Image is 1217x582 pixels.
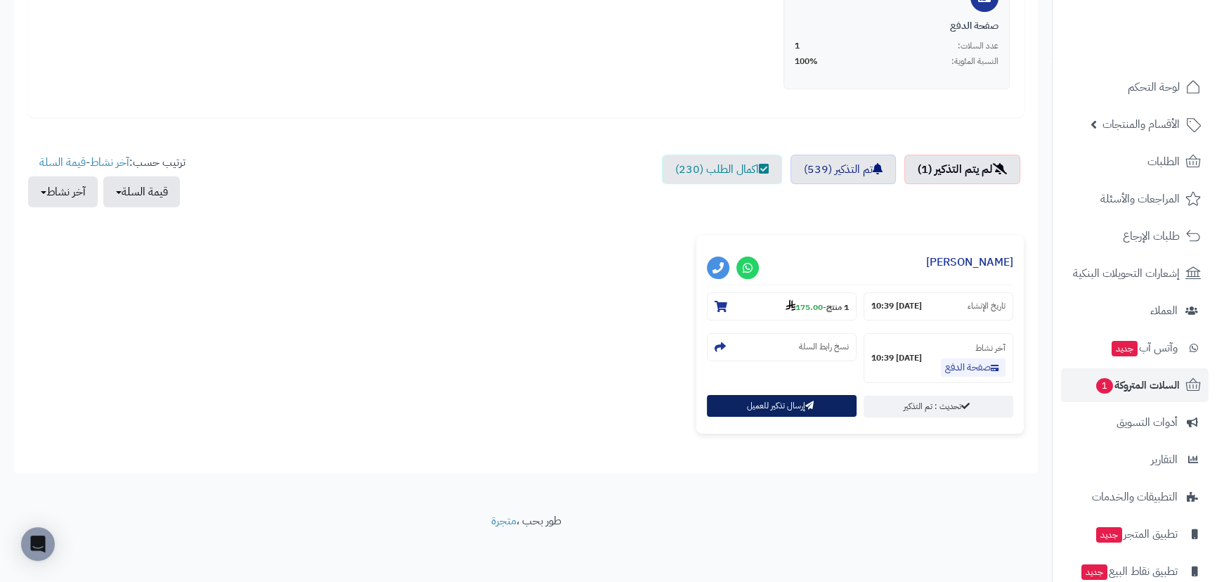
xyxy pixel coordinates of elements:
span: وآتس آب [1110,338,1178,358]
a: صفحة الدفع [941,358,1006,377]
small: تاريخ الإنشاء [968,300,1006,312]
small: نسخ رابط السلة [799,341,849,353]
span: التطبيقات والخدمات [1092,487,1178,507]
a: قيمة السلة [39,154,86,171]
span: 100% [795,56,818,67]
a: العملاء [1061,294,1209,328]
a: التطبيقات والخدمات [1061,480,1209,514]
a: الطلبات [1061,145,1209,179]
button: قيمة السلة [103,176,180,207]
strong: [DATE] 10:39 [871,352,922,364]
a: إشعارات التحويلات البنكية [1061,257,1209,290]
a: لم يتم التذكير (1) [904,155,1020,184]
a: المراجعات والأسئلة [1061,182,1209,216]
span: أدوات التسويق [1117,413,1178,432]
span: طلبات الإرجاع [1123,226,1180,246]
a: تحديث : تم التذكير [864,396,1013,418]
span: الأقسام والمنتجات [1102,115,1180,134]
span: 1 [795,40,800,52]
a: آخر نشاط [90,154,129,171]
a: طلبات الإرجاع [1061,219,1209,253]
span: لوحة التحكم [1128,77,1180,97]
section: 1 منتج-175.00 [707,292,857,321]
span: المراجعات والأسئلة [1100,189,1180,209]
a: السلات المتروكة1 [1061,368,1209,402]
span: العملاء [1150,301,1178,321]
span: إشعارات التحويلات البنكية [1073,264,1180,283]
div: صفحة الدفع [795,19,998,33]
span: تطبيق نقاط البيع [1080,562,1178,581]
span: 1 [1096,378,1113,394]
a: تطبيق المتجرجديد [1061,517,1209,551]
span: السلات المتروكة [1095,375,1180,395]
img: logo-2.png [1121,38,1204,67]
strong: 175.00 [786,301,823,313]
span: عدد السلات: [958,40,998,52]
section: نسخ رابط السلة [707,333,857,361]
a: اكمال الطلب (230) [662,155,782,184]
a: أدوات التسويق [1061,406,1209,439]
a: متجرة [491,512,516,529]
button: إرسال تذكير للعميل [707,395,857,417]
span: جديد [1081,564,1107,580]
ul: ترتيب حسب: - [28,155,186,207]
span: جديد [1096,527,1122,543]
small: آخر نشاط [975,342,1006,354]
div: Open Intercom Messenger [21,527,55,561]
span: النسبة المئوية: [951,56,998,67]
span: جديد [1112,341,1138,356]
a: [PERSON_NAME] [926,254,1013,271]
a: التقارير [1061,443,1209,477]
a: تم التذكير (539) [790,155,896,184]
a: لوحة التحكم [1061,70,1209,104]
strong: 1 منتج [826,301,849,313]
strong: [DATE] 10:39 [871,300,922,312]
button: آخر نشاط [28,176,98,207]
small: - [786,299,849,313]
span: تطبيق المتجر [1095,524,1178,544]
span: التقارير [1151,450,1178,470]
a: وآتس آبجديد [1061,331,1209,365]
span: الطلبات [1147,152,1180,172]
